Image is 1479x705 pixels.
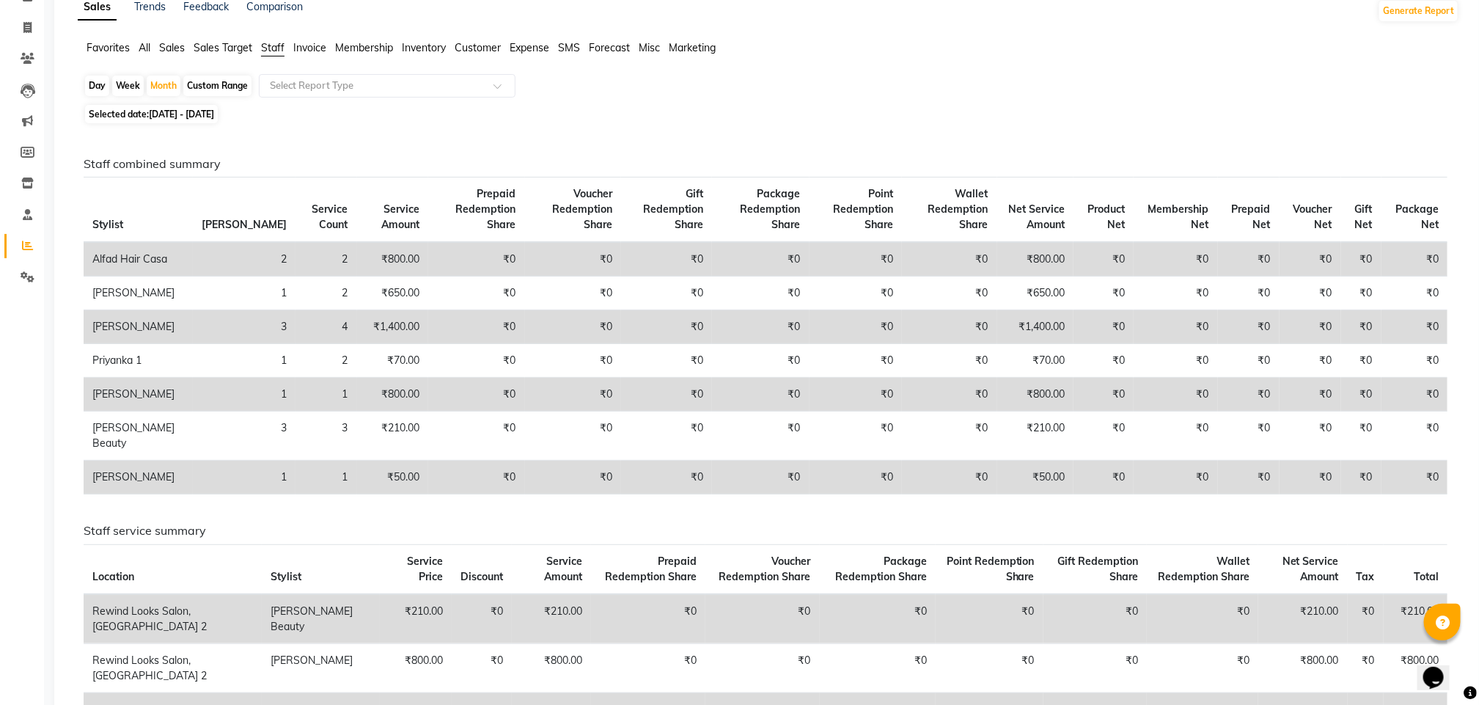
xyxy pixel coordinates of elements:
[621,461,712,494] td: ₹0
[428,277,524,310] td: ₹0
[525,242,621,277] td: ₹0
[357,310,429,344] td: ₹1,400.00
[525,310,621,344] td: ₹0
[1147,643,1258,693] td: ₹0
[810,242,903,277] td: ₹0
[84,643,262,693] td: Rewind Looks Salon, [GEOGRAPHIC_DATA] 2
[357,461,429,494] td: ₹50.00
[512,643,591,693] td: ₹800.00
[705,594,820,644] td: ₹0
[262,594,380,644] td: [PERSON_NAME] Beauty
[1282,555,1339,583] span: Net Service Amount
[1087,202,1125,231] span: Product Net
[456,187,516,231] span: Prepaid Redemption Share
[357,412,429,461] td: ₹210.00
[428,378,524,412] td: ₹0
[741,187,801,231] span: Package Redemption Share
[1379,1,1458,21] button: Generate Report
[159,41,185,54] span: Sales
[85,76,109,96] div: Day
[312,202,348,231] span: Service Count
[84,157,1447,171] h6: Staff combined summary
[820,594,936,644] td: ₹0
[997,310,1074,344] td: ₹1,400.00
[1134,412,1217,461] td: ₹0
[591,594,705,644] td: ₹0
[271,570,301,583] span: Stylist
[902,310,997,344] td: ₹0
[997,461,1074,494] td: ₹50.00
[1341,461,1381,494] td: ₹0
[669,41,716,54] span: Marketing
[1384,643,1447,693] td: ₹800.00
[525,277,621,310] td: ₹0
[833,187,893,231] span: Point Redemption Share
[293,41,326,54] span: Invoice
[1341,242,1381,277] td: ₹0
[84,344,193,378] td: Priyanka 1
[1341,378,1381,412] td: ₹0
[552,187,612,231] span: Voucher Redemption Share
[428,242,524,277] td: ₹0
[84,412,193,461] td: [PERSON_NAME] Beauty
[84,242,193,277] td: Alfad Hair Casa
[1395,202,1439,231] span: Package Net
[525,378,621,412] td: ₹0
[835,555,927,583] span: Package Redemption Share
[1280,277,1341,310] td: ₹0
[84,524,1447,538] h6: Staff service summary
[357,242,429,277] td: ₹800.00
[296,378,357,412] td: 1
[1258,594,1348,644] td: ₹210.00
[428,412,524,461] td: ₹0
[712,242,810,277] td: ₹0
[928,187,988,231] span: Wallet Redemption Share
[712,344,810,378] td: ₹0
[719,555,811,583] span: Voucher Redemption Share
[1074,242,1134,277] td: ₹0
[296,412,357,461] td: 3
[1218,310,1280,344] td: ₹0
[1134,461,1217,494] td: ₹0
[705,643,820,693] td: ₹0
[194,41,252,54] span: Sales Target
[112,76,144,96] div: Week
[810,412,903,461] td: ₹0
[1381,242,1447,277] td: ₹0
[1218,242,1280,277] td: ₹0
[202,218,287,231] span: [PERSON_NAME]
[335,41,393,54] span: Membership
[810,277,903,310] td: ₹0
[525,461,621,494] td: ₹0
[712,412,810,461] td: ₹0
[525,412,621,461] td: ₹0
[712,310,810,344] td: ₹0
[997,277,1074,310] td: ₹650.00
[381,202,419,231] span: Service Amount
[428,461,524,494] td: ₹0
[621,277,712,310] td: ₹0
[902,344,997,378] td: ₹0
[1232,202,1271,231] span: Prepaid Net
[510,41,549,54] span: Expense
[452,643,512,693] td: ₹0
[810,310,903,344] td: ₹0
[357,344,429,378] td: ₹70.00
[262,643,380,693] td: [PERSON_NAME]
[947,555,1035,583] span: Point Redemption Share
[357,378,429,412] td: ₹800.00
[1417,646,1464,690] iframe: chat widget
[621,412,712,461] td: ₹0
[455,41,501,54] span: Customer
[605,555,697,583] span: Prepaid Redemption Share
[1341,310,1381,344] td: ₹0
[1074,344,1134,378] td: ₹0
[902,378,997,412] td: ₹0
[997,344,1074,378] td: ₹70.00
[1381,310,1447,344] td: ₹0
[525,344,621,378] td: ₹0
[1218,344,1280,378] td: ₹0
[1074,412,1134,461] td: ₹0
[1280,242,1341,277] td: ₹0
[1348,594,1384,644] td: ₹0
